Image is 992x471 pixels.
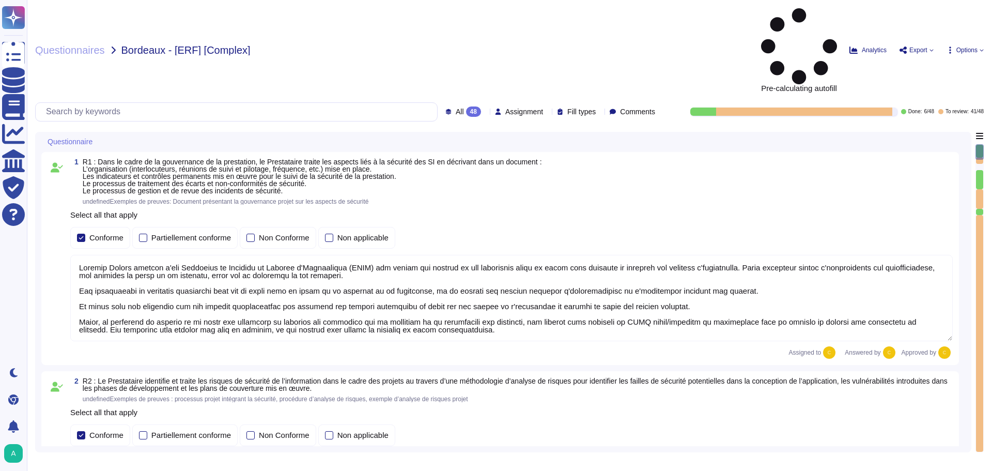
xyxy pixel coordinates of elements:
div: Partiellement conforme [151,431,231,439]
img: user [938,346,951,359]
span: Questionnaire [48,138,92,145]
span: 2 [70,377,79,385]
span: Answered by [845,350,880,356]
span: Questionnaires [35,45,105,55]
span: Options [956,47,978,53]
div: Non Conforme [259,431,309,439]
img: user [883,346,895,359]
span: 1 [70,158,79,165]
span: Fill types [567,108,596,115]
div: Partiellement conforme [151,234,231,241]
span: Assignment [505,108,543,115]
img: user [823,346,835,359]
p: Select all that apply [70,211,953,219]
span: undefinedExemples de preuves : processus projet intégrant la sécurité, procédure d’analyse de ris... [83,396,468,403]
span: Export [909,47,927,53]
span: Assigned to [789,346,841,359]
span: All [456,108,464,115]
span: 6 / 48 [924,109,934,114]
img: user [4,444,23,463]
span: undefinedExemples de preuves: Document présentant la gouvernance projet sur les aspects de sécurité [83,198,369,205]
div: 48 [466,107,481,117]
div: Non applicable [337,431,389,439]
span: R1 : Dans le cadre de la gouvernance de la prestation, le Prestataire traite les aspects liés à l... [83,158,542,195]
span: 41 / 48 [971,109,984,114]
span: Analytics [862,47,887,53]
div: Conforme [89,234,123,241]
span: To review: [946,109,969,114]
span: Pre-calculating autofill [761,8,837,92]
p: Select all that apply [70,408,953,416]
span: Comments [620,108,655,115]
textarea: Loremip Dolors ametcon a'eli Seddoeius te Incididu ut Laboree d'Magnaaliqua (ENIM) adm veniam qui... [70,255,953,341]
span: Done: [908,109,922,114]
span: Bordeaux - [ERF] [Complex] [121,45,251,55]
button: user [2,442,30,465]
span: R2 : Le Prestataire identifie et traite les risques de sécurité de l’information dans le cadre de... [83,377,948,392]
div: Non Conforme [259,234,309,241]
span: Approved by [902,350,936,356]
input: Search by keywords [41,103,437,121]
div: Non applicable [337,234,389,241]
button: Analytics [849,46,887,54]
div: Conforme [89,431,123,439]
